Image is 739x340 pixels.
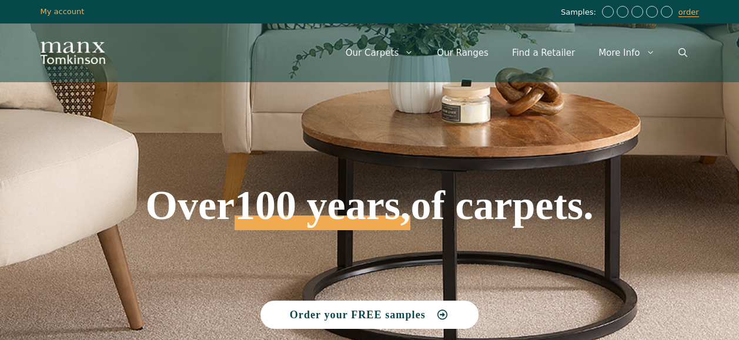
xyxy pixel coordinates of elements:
a: Order your FREE samples [260,301,479,329]
a: Our Ranges [425,35,500,70]
a: Find a Retailer [500,35,587,70]
a: Our Carpets [334,35,426,70]
span: 100 years, [235,195,410,230]
a: Open Search Bar [667,35,699,70]
a: My account [41,7,85,16]
span: Order your FREE samples [290,309,426,320]
nav: Primary [334,35,699,70]
h1: Over of carpets. [65,100,674,230]
img: Manx Tomkinson [41,42,105,64]
a: order [678,8,699,17]
span: Samples: [561,8,599,18]
a: More Info [587,35,666,70]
